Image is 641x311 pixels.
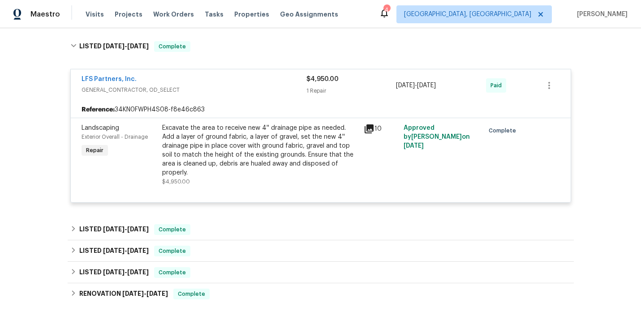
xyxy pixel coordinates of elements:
div: LISTED [DATE]-[DATE]Complete [68,32,574,61]
span: Tasks [205,11,224,17]
div: 1 Repair [306,86,396,95]
div: LISTED [DATE]-[DATE]Complete [68,262,574,283]
h6: LISTED [79,41,149,52]
span: - [396,81,436,90]
span: [DATE] [127,247,149,254]
span: $4,950.00 [306,76,339,82]
span: Geo Assignments [280,10,338,19]
div: 34KN0FWPH4S08-f8e46c863 [71,102,571,118]
span: [DATE] [417,82,436,89]
span: Complete [155,268,189,277]
span: - [122,290,168,297]
span: Properties [234,10,269,19]
span: [DATE] [146,290,168,297]
a: LFS Partners, Inc. [82,76,137,82]
span: Visits [86,10,104,19]
span: Exterior Overall - Drainage [82,134,148,140]
span: Complete [155,225,189,234]
span: Complete [155,247,189,256]
div: 10 [364,124,399,134]
span: [DATE] [103,269,125,275]
span: [DATE] [127,226,149,232]
span: Complete [174,290,209,298]
h6: RENOVATION [79,289,168,299]
span: - [103,43,149,49]
span: [DATE] [396,82,415,89]
span: [GEOGRAPHIC_DATA], [GEOGRAPHIC_DATA] [404,10,531,19]
div: 4 [383,5,390,14]
span: Landscaping [82,125,119,131]
span: [DATE] [127,43,149,49]
h6: LISTED [79,246,149,256]
span: Approved by [PERSON_NAME] on [404,125,470,149]
span: Complete [489,126,520,135]
span: - [103,247,149,254]
div: LISTED [DATE]-[DATE]Complete [68,240,574,262]
span: - [103,269,149,275]
span: GENERAL_CONTRACTOR, OD_SELECT [82,85,306,94]
span: [DATE] [404,143,424,149]
span: Complete [155,42,189,51]
span: Work Orders [153,10,194,19]
span: $4,950.00 [162,179,190,184]
span: Projects [115,10,142,19]
h6: LISTED [79,267,149,278]
h6: LISTED [79,224,149,235]
span: [DATE] [122,290,144,297]
b: Reference: [82,105,115,114]
span: [DATE] [127,269,149,275]
span: [DATE] [103,43,125,49]
div: RENOVATION [DATE]-[DATE]Complete [68,283,574,305]
span: [DATE] [103,226,125,232]
span: [PERSON_NAME] [573,10,628,19]
span: [DATE] [103,247,125,254]
span: Repair [82,146,107,155]
div: LISTED [DATE]-[DATE]Complete [68,219,574,240]
div: Excavate the area to receive new 4'' drainage pipe as needed. Add a layer of ground fabric, a lay... [162,124,358,177]
span: - [103,226,149,232]
span: Paid [490,81,505,90]
span: Maestro [30,10,60,19]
